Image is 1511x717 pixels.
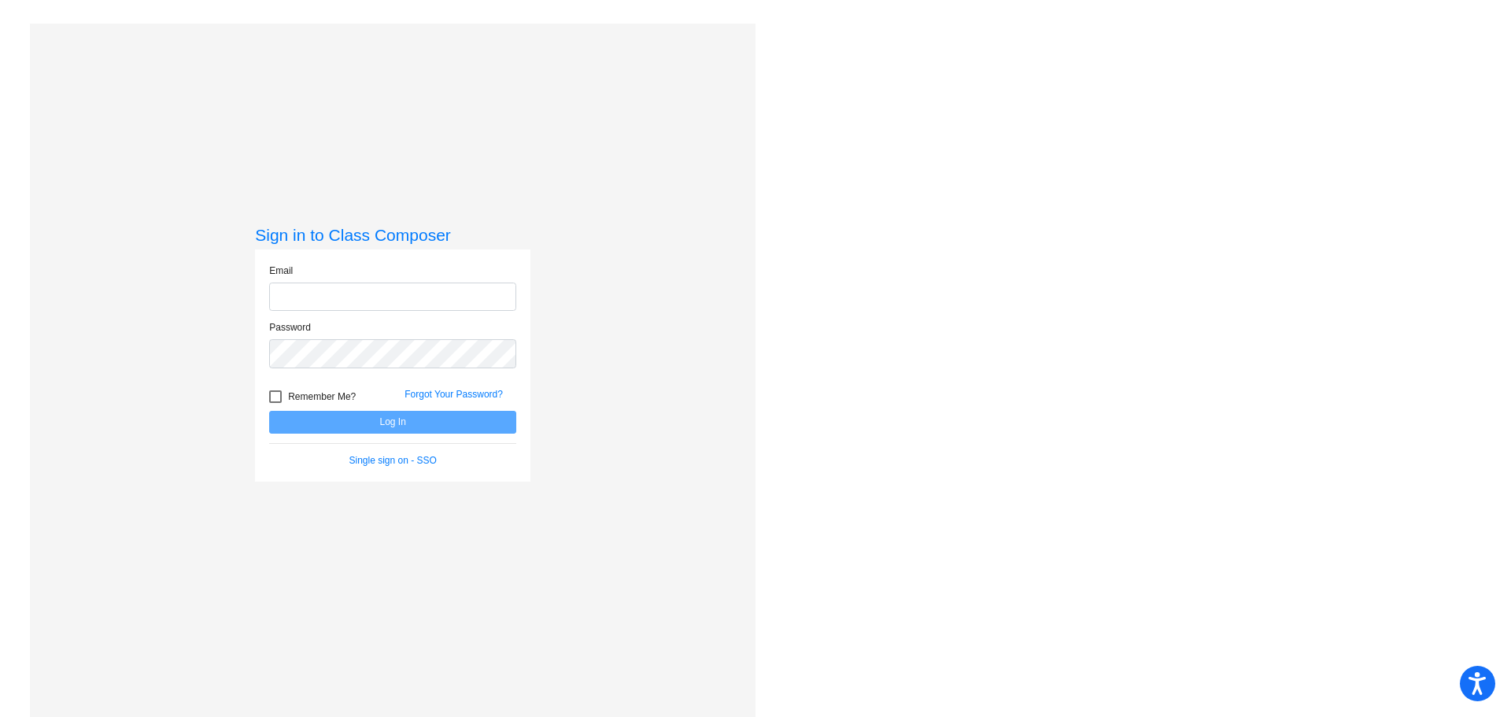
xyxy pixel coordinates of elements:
[269,264,293,278] label: Email
[269,411,516,434] button: Log In
[269,320,311,334] label: Password
[255,225,530,245] h3: Sign in to Class Composer
[288,387,356,406] span: Remember Me?
[349,455,437,466] a: Single sign on - SSO
[405,389,503,400] a: Forgot Your Password?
